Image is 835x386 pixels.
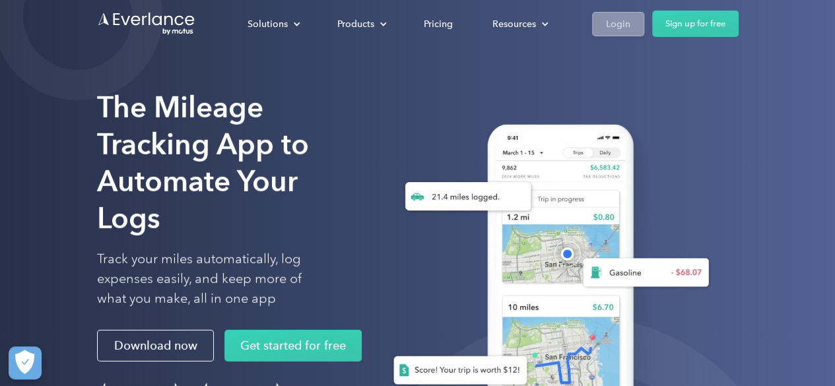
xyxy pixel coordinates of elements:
strong: The Mileage Tracking App to Automate Your Logs [97,90,309,236]
a: Go to homepage [97,11,196,36]
div: Resources [492,16,536,32]
div: Products [324,13,397,36]
a: Get started for free [224,330,362,362]
div: Solutions [248,16,288,32]
div: Solutions [234,13,311,36]
a: Download now [97,330,214,362]
a: Pricing [411,13,466,36]
div: Resources [479,13,559,36]
a: Sign up for free [652,11,739,37]
a: Login [592,12,644,36]
div: Login [606,16,630,32]
div: Pricing [424,16,453,32]
button: Cookies Settings [9,346,42,379]
div: Products [337,16,374,32]
p: Track your miles automatically, log expenses easily, and keep more of what you make, all in one app [97,249,333,309]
